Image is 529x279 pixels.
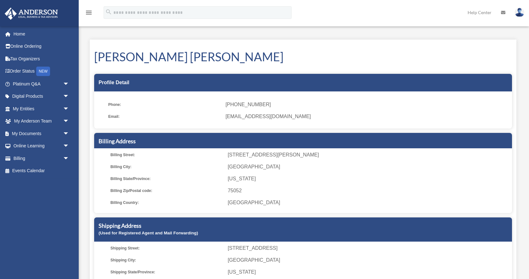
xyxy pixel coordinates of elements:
h1: [PERSON_NAME] [PERSON_NAME] [94,48,512,65]
h5: Billing Address [99,137,508,145]
span: arrow_drop_down [63,102,76,115]
div: NEW [36,67,50,76]
a: My Entitiesarrow_drop_down [4,102,79,115]
span: [PHONE_NUMBER] [225,100,508,109]
i: search [105,8,112,15]
span: Billing City: [111,162,223,171]
i: menu [85,9,93,16]
span: [STREET_ADDRESS] [228,244,510,253]
span: [US_STATE] [228,268,510,276]
span: Billing State/Province: [111,174,223,183]
h5: Shipping Address [99,222,508,230]
span: arrow_drop_down [63,115,76,128]
a: Platinum Q&Aarrow_drop_down [4,78,79,90]
span: arrow_drop_down [63,140,76,153]
span: Shipping Street: [111,244,223,253]
span: [GEOGRAPHIC_DATA] [228,162,510,171]
a: menu [85,11,93,16]
span: Email: [108,112,221,121]
a: My Anderson Teamarrow_drop_down [4,115,79,128]
a: Events Calendar [4,165,79,177]
span: Shipping State/Province: [111,268,223,276]
span: [GEOGRAPHIC_DATA] [228,256,510,265]
span: arrow_drop_down [63,152,76,165]
span: Billing Country: [111,198,223,207]
span: [EMAIL_ADDRESS][DOMAIN_NAME] [225,112,508,121]
a: Online Ordering [4,40,79,53]
span: [STREET_ADDRESS][PERSON_NAME] [228,150,510,159]
small: (Used for Registered Agent and Mail Forwarding) [99,231,198,235]
a: Order StatusNEW [4,65,79,78]
span: arrow_drop_down [63,90,76,103]
a: Billingarrow_drop_down [4,152,79,165]
a: Home [4,28,79,40]
img: Anderson Advisors Platinum Portal [3,8,60,20]
span: arrow_drop_down [63,127,76,140]
a: My Documentsarrow_drop_down [4,127,79,140]
span: [US_STATE] [228,174,510,183]
span: Phone: [108,100,221,109]
span: Billing Street: [111,150,223,159]
span: [GEOGRAPHIC_DATA] [228,198,510,207]
span: arrow_drop_down [63,78,76,90]
div: Profile Detail [94,74,512,91]
a: Online Learningarrow_drop_down [4,140,79,152]
span: Shipping City: [111,256,223,265]
img: User Pic [515,8,524,17]
a: Tax Organizers [4,52,79,65]
a: Digital Productsarrow_drop_down [4,90,79,103]
span: 75052 [228,186,510,195]
span: Billing Zip/Postal code: [111,186,223,195]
